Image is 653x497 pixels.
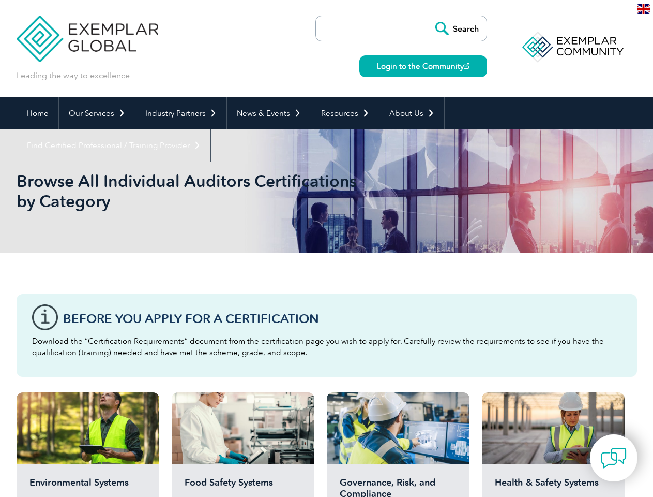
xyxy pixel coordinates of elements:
[637,4,650,14] img: en
[17,171,414,211] h1: Browse All Individual Auditors Certifications by Category
[17,70,130,81] p: Leading the way to excellence
[135,97,226,129] a: Industry Partners
[32,335,621,358] p: Download the “Certification Requirements” document from the certification page you wish to apply ...
[227,97,311,129] a: News & Events
[17,129,210,162] a: Find Certified Professional / Training Provider
[63,312,621,325] h3: Before You Apply For a Certification
[311,97,379,129] a: Resources
[464,63,469,69] img: open_square.png
[430,16,487,41] input: Search
[379,97,444,129] a: About Us
[601,445,627,471] img: contact-chat.png
[17,97,58,129] a: Home
[359,55,487,77] a: Login to the Community
[59,97,135,129] a: Our Services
